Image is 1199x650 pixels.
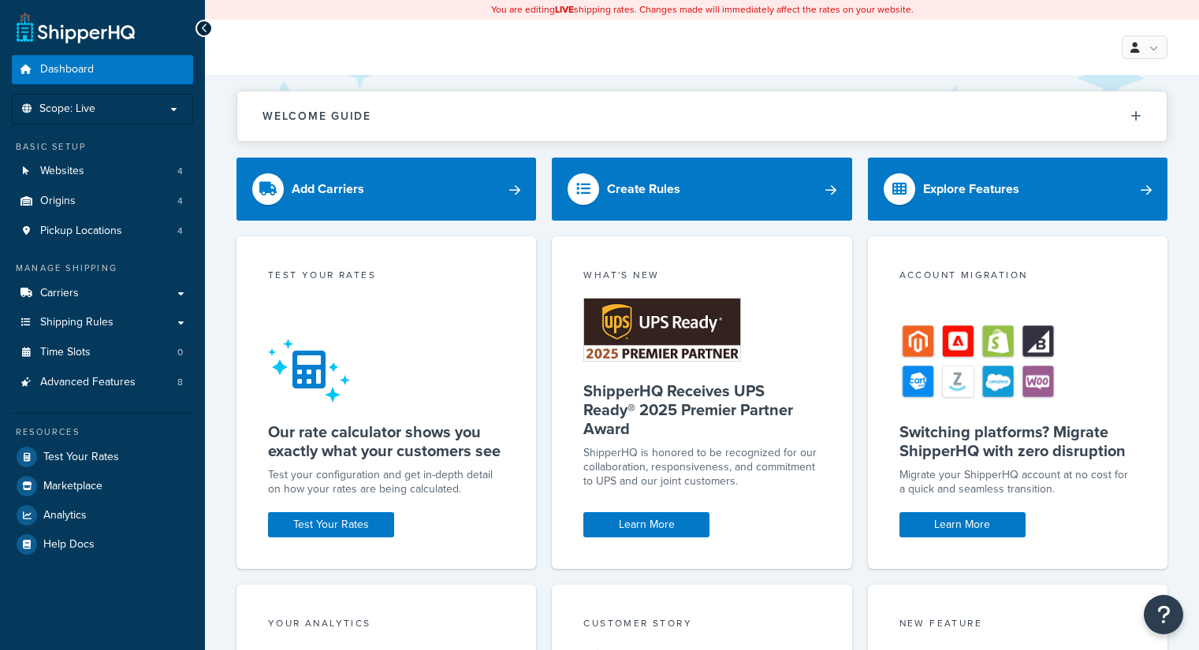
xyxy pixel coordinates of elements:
[12,187,193,216] a: Origins4
[40,225,122,238] span: Pickup Locations
[177,165,183,178] span: 4
[39,102,95,116] span: Scope: Live
[12,279,193,308] a: Carriers
[12,157,193,186] a: Websites4
[292,178,364,200] div: Add Carriers
[583,268,820,286] div: What's New
[583,512,709,537] a: Learn More
[12,217,193,246] a: Pickup Locations4
[583,446,820,488] p: ShipperHQ is honored to be recognized for our collaboration, responsiveness, and commitment to UP...
[12,308,193,337] a: Shipping Rules
[923,178,1019,200] div: Explore Features
[12,140,193,154] div: Basic Setup
[40,165,84,178] span: Websites
[268,422,505,460] h5: Our rate calculator shows you exactly what your customers see
[899,468,1136,496] div: Migrate your ShipperHQ account at no cost for a quick and seamless transition.
[583,381,820,438] h5: ShipperHQ Receives UPS Ready® 2025 Premier Partner Award
[12,157,193,186] li: Websites
[263,110,371,122] h2: Welcome Guide
[555,2,574,17] b: LIVE
[40,346,91,359] span: Time Slots
[40,316,114,329] span: Shipping Rules
[12,262,193,275] div: Manage Shipping
[899,268,1136,286] div: Account Migration
[40,287,79,300] span: Carriers
[268,512,394,537] a: Test Your Rates
[1144,595,1183,634] button: Open Resource Center
[12,425,193,439] div: Resources
[268,268,505,286] div: Test your rates
[12,368,193,397] li: Advanced Features
[12,338,193,367] a: Time Slots0
[12,217,193,246] li: Pickup Locations
[12,472,193,500] a: Marketplace
[12,443,193,471] a: Test Your Rates
[268,468,505,496] div: Test your configuration and get in-depth detail on how your rates are being calculated.
[177,195,183,208] span: 4
[583,616,820,634] div: Customer Story
[236,158,536,221] a: Add Carriers
[12,55,193,84] a: Dashboard
[268,616,505,634] div: Your Analytics
[40,195,76,208] span: Origins
[607,178,680,200] div: Create Rules
[237,91,1167,141] button: Welcome Guide
[43,480,102,493] span: Marketplace
[43,538,95,552] span: Help Docs
[177,346,183,359] span: 0
[177,376,183,389] span: 8
[177,225,183,238] span: 4
[12,368,193,397] a: Advanced Features8
[40,63,94,76] span: Dashboard
[12,501,193,529] a: Analytics
[12,338,193,367] li: Time Slots
[43,509,87,522] span: Analytics
[12,530,193,559] a: Help Docs
[868,158,1167,221] a: Explore Features
[899,512,1026,537] a: Learn More
[43,451,119,464] span: Test Your Rates
[552,158,851,221] a: Create Rules
[899,616,1136,634] div: New Feature
[12,187,193,216] li: Origins
[40,376,136,389] span: Advanced Features
[899,422,1136,460] h5: Switching platforms? Migrate ShipperHQ with zero disruption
